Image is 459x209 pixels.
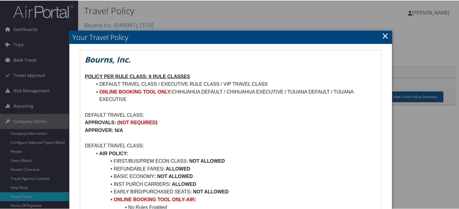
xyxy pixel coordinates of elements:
[382,29,389,41] a: Close
[92,88,376,103] li: CHIHUAHUA DEFAULT / CHIHUAHUA EXECUTIVE / TIJUANA DEFAULT / TIJUANA EXECUTIVE
[92,164,376,172] li: REFUNDABLE FARES
[85,73,190,78] u: POLICY PER RULE CLASS: 6 RULE CLASSES
[189,158,225,163] strong: NOT ALLOWED
[190,189,229,194] strong: : NOT ALLOWED
[156,119,157,124] strong: )
[85,141,376,149] p: DEFAULT TRAVEL CLASS:
[154,173,193,178] strong: : NOT ALLOWED
[92,172,376,180] li: BASIC ECONOMY
[92,157,376,164] li: FIRST/BUS/PREM ECON CLASS
[85,111,376,118] p: DEFAULT TRAVEL CLASS:
[85,54,130,64] em: Bourns, Inc.
[92,187,376,195] li: EARLY BIRD/PURCHASED SEATS
[69,30,392,43] h2: Your Travel Policy
[169,181,196,186] strong: : ALLOWED
[114,196,196,201] strong: ONLINE BOOKING TOOL ONLY-AIR:
[92,180,376,188] li: INST PURCH CARRIERS
[92,80,376,88] li: DEFAULT TRAVEL CLASS / EXECUTIVE RULE CLASS / VIP TRAVEL CLASS
[99,150,128,155] strong: AIR POLICY:
[186,158,188,163] strong: :
[119,119,156,124] strong: NOT REQUIRED
[85,127,123,132] strong: APPROVER: N/A
[163,166,190,171] strong: : ALLOWED
[99,89,172,94] strong: ONLINE BOOKING TOOL ONLY:
[85,119,119,124] strong: APPROVALS: (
